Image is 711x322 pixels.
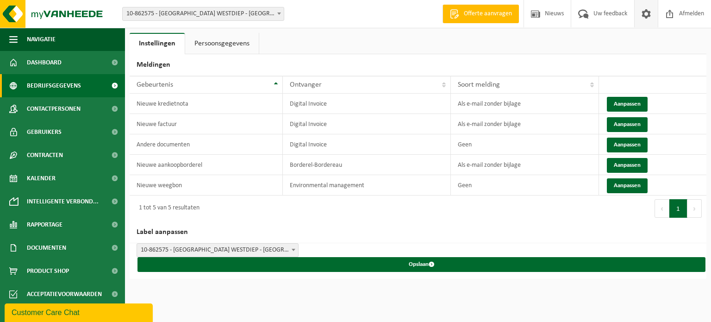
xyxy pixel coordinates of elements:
td: Nieuwe aankoopborderel [130,155,283,175]
button: Aanpassen [607,97,648,112]
span: Navigatie [27,28,56,51]
button: Aanpassen [607,178,648,193]
h2: Meldingen [130,54,706,76]
span: Soort melding [458,81,500,88]
span: 10-862575 - VRIJE LAGERE SCHOOL WESTDIEP - OOSTENDE [122,7,284,21]
span: Documenten [27,236,66,259]
td: Als e-mail zonder bijlage [451,114,599,134]
div: 1 tot 5 van 5 resultaten [134,200,200,217]
td: Geen [451,134,599,155]
span: Contracten [27,144,63,167]
span: 10-862575 - VRIJE LAGERE SCHOOL WESTDIEP - OOSTENDE [123,7,284,20]
span: Product Shop [27,259,69,283]
button: Aanpassen [607,138,648,152]
a: Persoonsgegevens [185,33,259,54]
td: Geen [451,175,599,196]
h2: Label aanpassen [130,221,706,243]
span: Bedrijfsgegevens [27,74,81,97]
span: 10-862575 - VRIJE LAGERE SCHOOL WESTDIEP - OOSTENDE [137,243,299,257]
span: Contactpersonen [27,97,81,120]
button: Aanpassen [607,117,648,132]
td: Andere documenten [130,134,283,155]
button: Opslaan [137,257,705,272]
span: Ontvanger [290,81,322,88]
button: Previous [655,199,669,218]
td: Nieuwe weegbon [130,175,283,196]
span: Gebeurtenis [137,81,173,88]
span: Gebruikers [27,120,62,144]
td: Environmental management [283,175,451,196]
button: Next [687,199,702,218]
span: Intelligente verbond... [27,190,99,213]
td: Digital Invoice [283,134,451,155]
td: Digital Invoice [283,114,451,134]
span: Kalender [27,167,56,190]
span: 10-862575 - VRIJE LAGERE SCHOOL WESTDIEP - OOSTENDE [137,244,298,257]
td: Digital Invoice [283,94,451,114]
td: Borderel-Bordereau [283,155,451,175]
a: Offerte aanvragen [443,5,519,23]
td: Als e-mail zonder bijlage [451,155,599,175]
span: Dashboard [27,51,62,74]
iframe: chat widget [5,302,155,322]
td: Nieuwe factuur [130,114,283,134]
td: Als e-mail zonder bijlage [451,94,599,114]
button: Aanpassen [607,158,648,173]
a: Instellingen [130,33,185,54]
span: Rapportage [27,213,62,236]
td: Nieuwe kredietnota [130,94,283,114]
span: Acceptatievoorwaarden [27,283,102,306]
span: Offerte aanvragen [462,9,514,19]
button: 1 [669,199,687,218]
